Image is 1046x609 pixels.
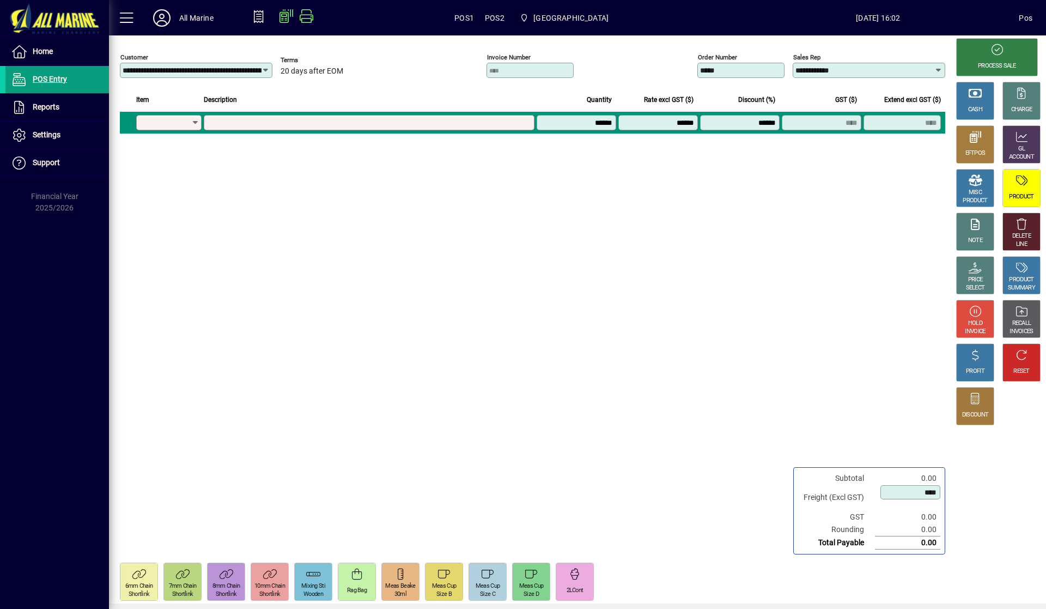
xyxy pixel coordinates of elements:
[1009,193,1033,201] div: PRODUCT
[5,38,109,65] a: Home
[33,102,59,111] span: Reports
[1012,232,1031,240] div: DELETE
[567,587,583,595] div: 2LCont
[120,53,148,61] mat-label: Customer
[978,62,1016,70] div: PROCESS SALE
[515,8,613,28] span: Port Road
[454,9,474,27] span: POS1
[1019,9,1032,27] div: Pos
[962,411,988,419] div: DISCOUNT
[254,582,285,590] div: 10mm Chain
[644,94,694,106] span: Rate excl GST ($)
[394,590,406,599] div: 30ml
[301,582,325,590] div: Mixing Sti
[884,94,941,106] span: Extend excl GST ($)
[968,237,982,245] div: NOTE
[963,197,987,205] div: PRODUCT
[533,9,609,27] span: [GEOGRAPHIC_DATA]
[1016,240,1027,249] div: LINE
[875,511,940,523] td: 0.00
[136,94,149,106] span: Item
[281,67,343,76] span: 20 days after EOM
[485,9,504,27] span: POS2
[436,590,452,599] div: Size B
[969,189,982,197] div: MISC
[968,276,983,284] div: PRICE
[216,590,237,599] div: Shortlink
[33,75,67,83] span: POS Entry
[303,590,323,599] div: Wooden
[966,367,984,376] div: PROFIT
[875,523,940,536] td: 0.00
[737,9,1019,27] span: [DATE] 16:02
[125,582,153,590] div: 6mm Chain
[259,590,281,599] div: Shortlink
[1012,319,1031,328] div: RECALL
[793,53,820,61] mat-label: Sales rep
[347,587,367,595] div: Rag Bag
[33,130,60,139] span: Settings
[698,53,737,61] mat-label: Order number
[476,582,500,590] div: Meas Cup
[179,9,214,27] div: All Marine
[432,582,456,590] div: Meas Cup
[204,94,237,106] span: Description
[487,53,531,61] mat-label: Invoice number
[835,94,857,106] span: GST ($)
[385,582,415,590] div: Meas Beake
[798,472,875,485] td: Subtotal
[172,590,193,599] div: Shortlink
[1018,145,1025,153] div: GL
[129,590,150,599] div: Shortlink
[587,94,612,106] span: Quantity
[33,47,53,56] span: Home
[5,122,109,149] a: Settings
[144,8,179,28] button: Profile
[968,319,982,328] div: HOLD
[1009,153,1034,161] div: ACCOUNT
[33,158,60,167] span: Support
[738,94,775,106] span: Discount (%)
[5,149,109,177] a: Support
[875,536,940,550] td: 0.00
[519,582,543,590] div: Meas Cup
[1013,367,1030,376] div: RESET
[968,106,982,114] div: CASH
[212,582,240,590] div: 8mm Chain
[1009,276,1033,284] div: PRODUCT
[1009,328,1033,336] div: INVOICES
[798,536,875,550] td: Total Payable
[1008,284,1035,292] div: SUMMARY
[480,590,495,599] div: Size C
[966,284,985,292] div: SELECT
[798,511,875,523] td: GST
[1011,106,1032,114] div: CHARGE
[524,590,539,599] div: Size D
[875,472,940,485] td: 0.00
[5,94,109,121] a: Reports
[965,149,986,158] div: EFTPOS
[798,523,875,536] td: Rounding
[965,328,985,336] div: INVOICE
[798,485,875,511] td: Freight (Excl GST)
[169,582,197,590] div: 7mm Chain
[281,57,346,64] span: Terms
